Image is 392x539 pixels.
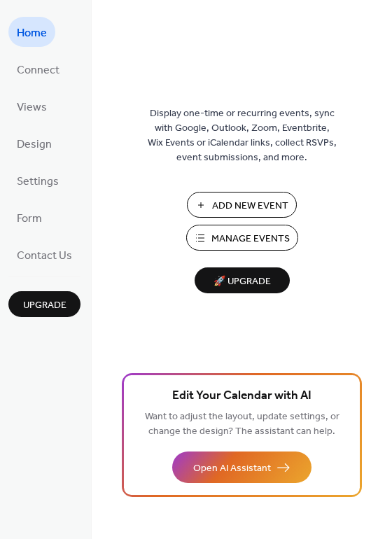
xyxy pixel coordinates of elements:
[8,91,55,121] a: Views
[193,461,271,476] span: Open AI Assistant
[195,267,290,293] button: 🚀 Upgrade
[212,199,288,213] span: Add New Event
[8,128,60,158] a: Design
[186,225,298,251] button: Manage Events
[172,451,311,483] button: Open AI Assistant
[203,272,281,291] span: 🚀 Upgrade
[172,386,311,406] span: Edit Your Calendar with AI
[8,202,50,232] a: Form
[17,97,47,118] span: Views
[211,232,290,246] span: Manage Events
[8,17,55,47] a: Home
[8,239,80,269] a: Contact Us
[17,171,59,192] span: Settings
[17,245,72,267] span: Contact Us
[17,59,59,81] span: Connect
[17,208,42,230] span: Form
[8,165,67,195] a: Settings
[17,134,52,155] span: Design
[17,22,47,44] span: Home
[145,407,339,441] span: Want to adjust the layout, update settings, or change the design? The assistant can help.
[148,106,337,165] span: Display one-time or recurring events, sync with Google, Outlook, Zoom, Eventbrite, Wix Events or ...
[8,54,68,84] a: Connect
[23,298,66,313] span: Upgrade
[187,192,297,218] button: Add New Event
[8,291,80,317] button: Upgrade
